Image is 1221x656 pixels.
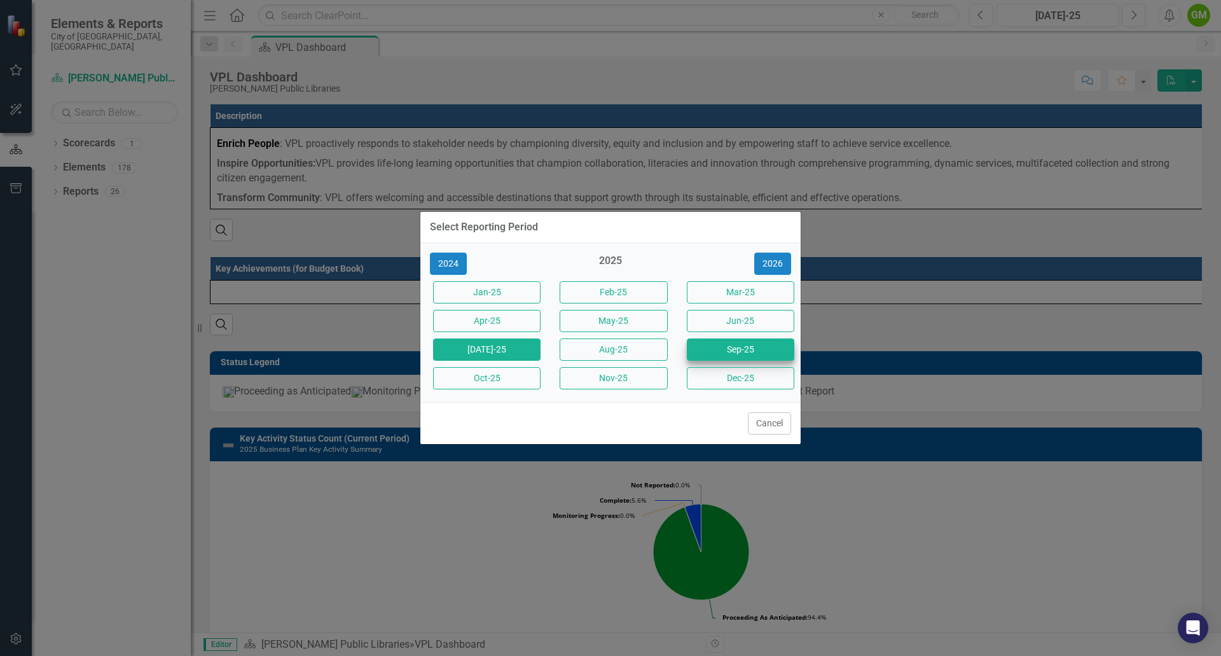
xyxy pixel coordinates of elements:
[433,367,541,389] button: Oct-25
[556,254,664,275] div: 2025
[687,281,794,304] button: Mar-25
[430,253,467,275] button: 2024
[433,338,541,361] button: [DATE]-25
[1178,613,1208,643] div: Open Intercom Messenger
[433,281,541,304] button: Jan-25
[430,221,538,233] div: Select Reporting Period
[687,310,794,332] button: Jun-25
[687,338,794,361] button: Sep-25
[748,412,791,435] button: Cancel
[560,338,667,361] button: Aug-25
[754,253,791,275] button: 2026
[560,281,667,304] button: Feb-25
[433,310,541,332] button: Apr-25
[687,367,794,389] button: Dec-25
[560,310,667,332] button: May-25
[560,367,667,389] button: Nov-25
